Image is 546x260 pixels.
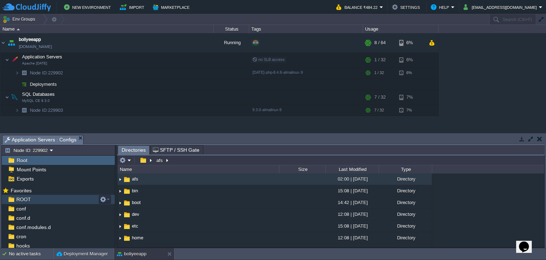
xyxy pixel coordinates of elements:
img: AMDAwAAAACH5BAEAAAAALAAAAAABAAEAAAICRAEAOw== [123,246,131,254]
div: Name [1,25,213,33]
div: Directory [379,244,432,255]
img: AMDAwAAAACH5BAEAAAAALAAAAAABAAEAAAICRAEAOw== [5,90,9,104]
span: no SLB access [252,57,285,62]
span: Mount Points [15,166,47,173]
div: 12:08 | [DATE] [325,209,379,220]
div: 14:42 | [DATE] [325,197,379,208]
div: Usage [363,25,438,33]
img: AMDAwAAAACH5BAEAAAAALAAAAAABAAEAAAICRAEAOw== [15,105,19,116]
button: afs [155,157,165,163]
span: SQL Databases [21,91,56,97]
img: AMDAwAAAACH5BAEAAAAALAAAAAABAAEAAAICRAEAOw== [117,233,123,244]
div: Size [280,165,325,173]
a: [DOMAIN_NAME] [19,43,52,50]
a: hooks [15,243,31,249]
img: AMDAwAAAACH5BAEAAAAALAAAAAABAAEAAAICRAEAOw== [123,211,131,219]
span: MySQL CE 9.3.0 [22,99,50,103]
div: 1 / 32 [374,67,384,78]
div: 1 / 32 [374,53,386,67]
a: Root [15,157,28,163]
a: conf [15,206,27,212]
div: Directory [379,220,432,232]
img: AMDAwAAAACH5BAEAAAAALAAAAAABAAEAAAICRAEAOw== [123,223,131,230]
div: No active tasks [9,248,53,260]
iframe: chat widget [516,232,539,253]
a: bin [131,188,139,194]
div: 12:08 | [DATE] [325,232,379,243]
span: lib [131,246,138,253]
div: 6% [399,67,422,78]
a: Node ID:229902 [29,70,64,76]
div: 7% [399,105,422,116]
span: Node ID: [30,108,48,113]
a: ROOT [15,196,32,203]
button: boliyeeapp [117,250,146,258]
div: Tags [250,25,363,33]
span: Application Servers : Configs [5,135,76,144]
div: 15:08 | [DATE] [325,220,379,232]
img: AMDAwAAAACH5BAEAAAAALAAAAAABAAEAAAICRAEAOw== [117,209,123,220]
button: Env Groups [2,14,38,24]
div: Running [214,33,249,52]
span: Favorites [9,187,33,194]
span: Application Servers [21,54,63,60]
img: AMDAwAAAACH5BAEAAAAALAAAAAABAAEAAAICRAEAOw== [123,234,131,242]
div: 7 / 32 [374,90,386,104]
div: 7% [399,90,422,104]
a: dev [131,211,140,217]
div: 6% [399,53,422,67]
span: SFTP / SSH Gate [153,146,199,154]
img: AMDAwAAAACH5BAEAAAAALAAAAAABAAEAAAICRAEAOw== [19,79,29,90]
a: cron [15,233,27,240]
a: home [131,235,144,241]
img: AMDAwAAAACH5BAEAAAAALAAAAAABAAEAAAICRAEAOw== [6,33,16,52]
img: AMDAwAAAACH5BAEAAAAALAAAAAABAAEAAAICRAEAOw== [15,67,19,78]
button: [EMAIL_ADDRESS][DOMAIN_NAME] [464,3,539,11]
span: 229902 [29,70,64,76]
div: Status [214,25,249,33]
div: Directory [379,209,432,220]
div: Last Modified [326,165,379,173]
a: boot [131,199,142,206]
a: Application ServersApache [DATE] [21,54,63,59]
span: afs [131,176,139,182]
div: Type [379,165,432,173]
img: AMDAwAAAACH5BAEAAAAALAAAAAABAAEAAAICRAEAOw== [19,67,29,78]
img: AMDAwAAAACH5BAEAAAAALAAAAAABAAEAAAICRAEAOw== [15,79,19,90]
a: etc [131,223,139,229]
a: conf.modules.d [15,224,52,230]
a: Exports [15,176,35,182]
img: AMDAwAAAACH5BAEAAAAALAAAAAABAAEAAAICRAEAOw== [19,105,29,116]
a: conf.d [15,215,31,221]
span: Node ID: [30,70,48,76]
a: Deployments [29,81,58,87]
div: 02:00 | [DATE] [325,173,379,184]
img: AMDAwAAAACH5BAEAAAAALAAAAAABAAEAAAICRAEAOw== [10,53,20,67]
span: Apache [DATE] [22,61,47,66]
img: AMDAwAAAACH5BAEAAAAALAAAAAABAAEAAAICRAEAOw== [117,174,123,185]
img: AMDAwAAAACH5BAEAAAAALAAAAAABAAEAAAICRAEAOw== [117,221,123,232]
a: boliyeeapp [19,36,41,43]
img: AMDAwAAAACH5BAEAAAAALAAAAAABAAEAAAICRAEAOw== [123,176,131,183]
span: 229903 [29,107,64,113]
img: AMDAwAAAACH5BAEAAAAALAAAAAABAAEAAAICRAEAOw== [117,244,123,255]
div: Name [118,165,279,173]
div: Directory [379,232,432,243]
a: Favorites [9,188,33,193]
button: Node ID: 229902 [5,147,50,154]
div: 7 / 32 [374,105,384,116]
img: AMDAwAAAACH5BAEAAAAALAAAAAABAAEAAAICRAEAOw== [117,186,123,197]
img: AMDAwAAAACH5BAEAAAAALAAAAAABAAEAAAICRAEAOw== [123,187,131,195]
